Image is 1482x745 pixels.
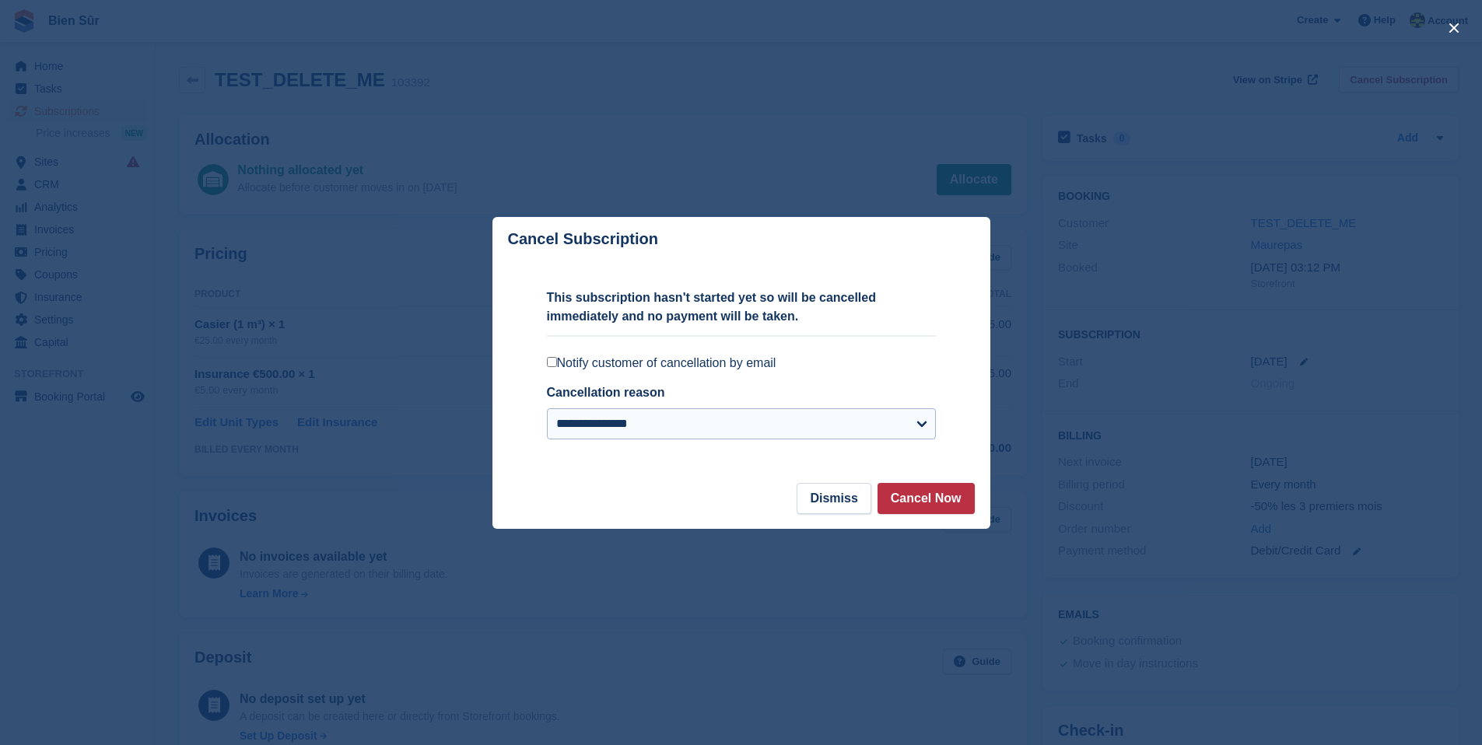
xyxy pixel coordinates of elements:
p: Cancel Subscription [508,230,658,248]
button: Dismiss [797,483,871,514]
label: Notify customer of cancellation by email [547,355,936,371]
button: close [1442,16,1466,40]
button: Cancel Now [878,483,975,514]
label: Cancellation reason [547,386,665,399]
input: Notify customer of cancellation by email [547,357,557,367]
p: This subscription hasn't started yet so will be cancelled immediately and no payment will be taken. [547,289,936,326]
